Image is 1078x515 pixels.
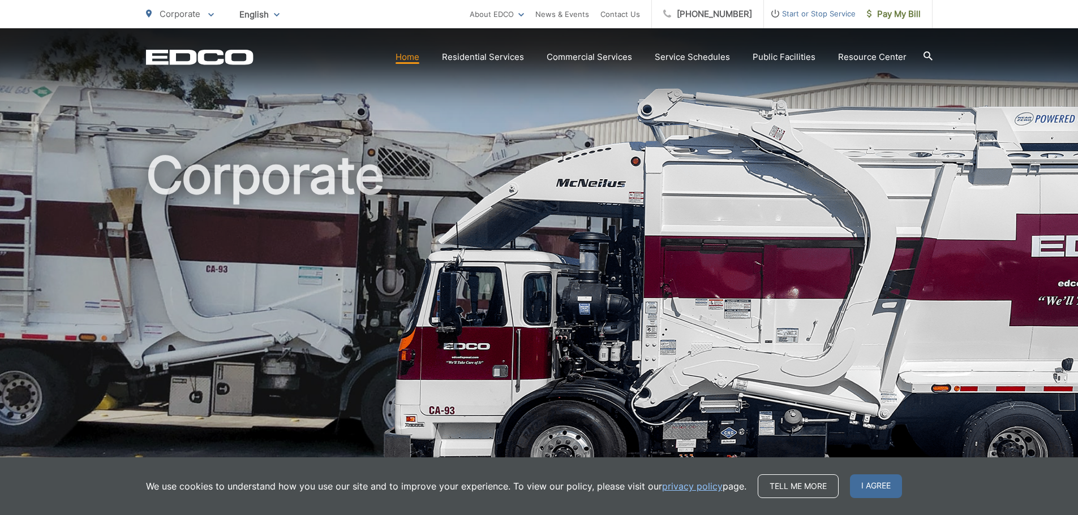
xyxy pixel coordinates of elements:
a: Resource Center [838,50,907,64]
a: Public Facilities [753,50,815,64]
a: EDCD logo. Return to the homepage. [146,49,254,65]
a: News & Events [535,7,589,21]
span: I agree [850,474,902,498]
a: privacy policy [662,479,723,493]
span: English [231,5,288,24]
h1: Corporate [146,147,933,505]
a: Commercial Services [547,50,632,64]
a: Tell me more [758,474,839,498]
span: Corporate [160,8,200,19]
span: Pay My Bill [867,7,921,21]
a: About EDCO [470,7,524,21]
a: Home [396,50,419,64]
p: We use cookies to understand how you use our site and to improve your experience. To view our pol... [146,479,746,493]
a: Residential Services [442,50,524,64]
a: Contact Us [600,7,640,21]
a: Service Schedules [655,50,730,64]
